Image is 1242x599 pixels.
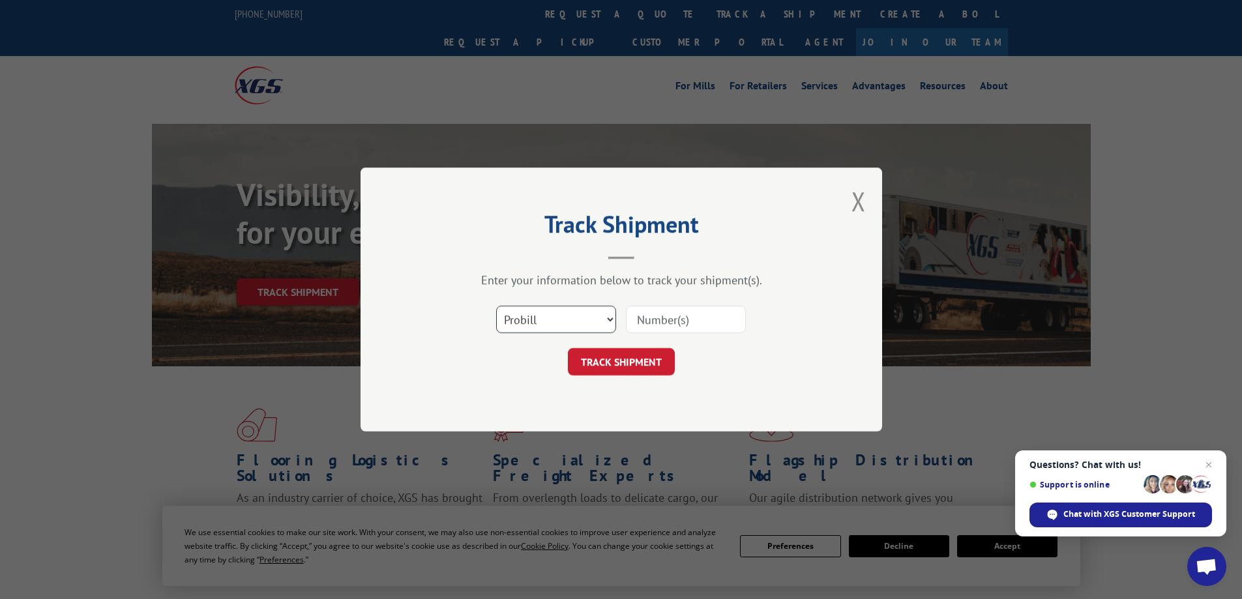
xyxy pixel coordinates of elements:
[426,215,817,240] h2: Track Shipment
[1201,457,1217,473] span: Close chat
[1063,508,1195,520] span: Chat with XGS Customer Support
[568,348,675,375] button: TRACK SHIPMENT
[851,184,866,218] button: Close modal
[1029,460,1212,470] span: Questions? Chat with us!
[1029,503,1212,527] div: Chat with XGS Customer Support
[1029,480,1139,489] span: Support is online
[626,306,746,333] input: Number(s)
[426,272,817,287] div: Enter your information below to track your shipment(s).
[1187,547,1226,586] div: Open chat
